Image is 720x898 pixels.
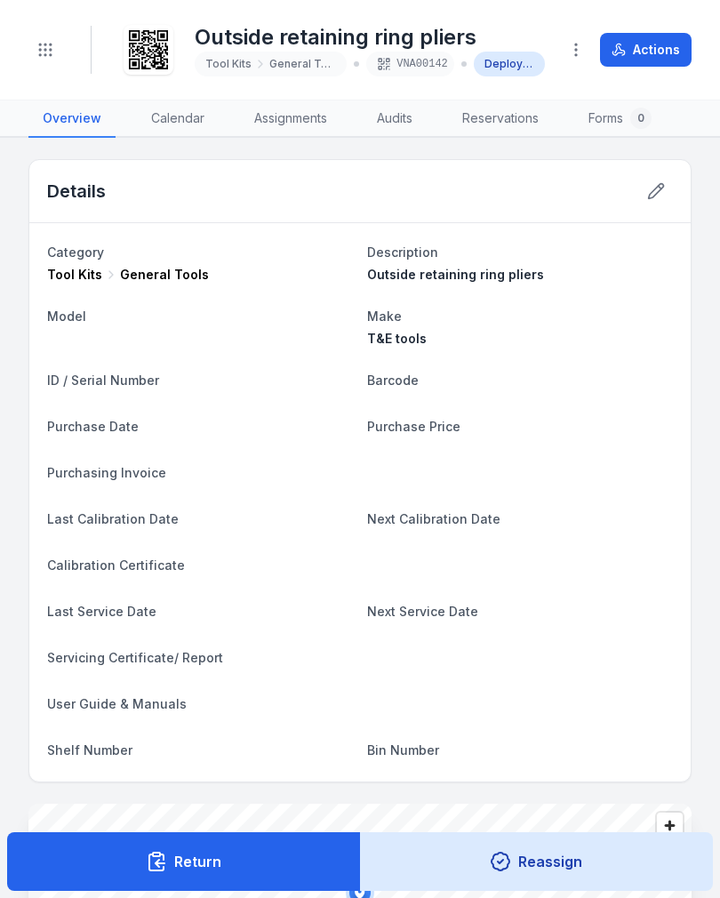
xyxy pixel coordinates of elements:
span: Next Service Date [367,604,478,619]
span: Last Service Date [47,604,156,619]
a: Assignments [240,100,341,138]
h1: Outside retaining ring pliers [195,23,545,52]
span: ID / Serial Number [47,373,159,388]
button: Return [7,832,361,891]
button: Zoom in [657,813,683,838]
span: Shelf Number [47,742,132,758]
a: Forms0 [574,100,666,138]
div: Deployed [474,52,545,76]
span: Tool Kits [205,57,252,71]
span: Tool Kits [47,266,102,284]
span: Purchase Date [47,419,139,434]
h2: Details [47,179,106,204]
span: User Guide & Manuals [47,696,187,711]
span: Purchase Price [367,419,460,434]
div: 0 [630,108,652,129]
a: Reservations [448,100,553,138]
span: Purchasing Invoice [47,465,166,480]
a: Audits [363,100,427,138]
span: Bin Number [367,742,439,758]
span: Model [47,309,86,324]
span: Category [47,245,104,260]
span: Servicing Certificate/ Report [47,650,223,665]
button: Toggle navigation [28,33,62,67]
div: VNA00142 [366,52,454,76]
span: Outside retaining ring pliers [367,267,544,282]
span: Description [367,245,438,260]
span: Barcode [367,373,419,388]
span: General Tools [269,57,336,71]
span: Calibration Certificate [47,557,185,573]
button: Actions [600,33,692,67]
span: Next Calibration Date [367,511,500,526]
span: Last Calibration Date [47,511,179,526]
a: Overview [28,100,116,138]
span: Make [367,309,402,324]
span: T&E tools [367,331,427,346]
button: Reassign [360,832,714,891]
a: Calendar [137,100,219,138]
span: General Tools [120,266,209,284]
